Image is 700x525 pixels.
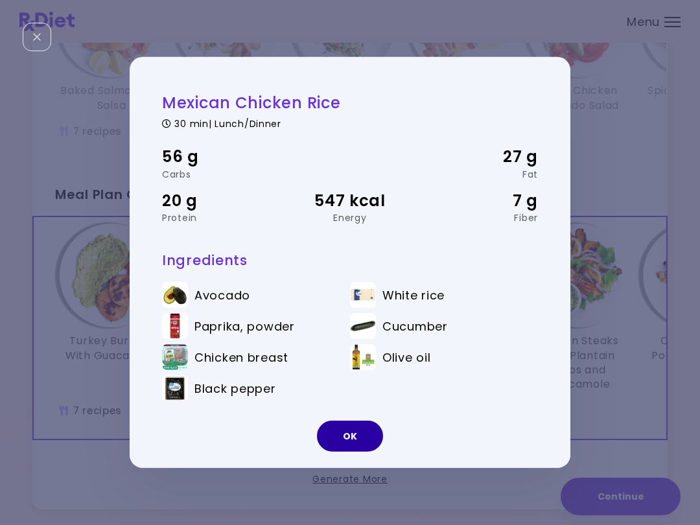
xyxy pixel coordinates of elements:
div: Carbs [162,169,287,178]
div: Protein [162,213,287,222]
div: 56 g [162,145,287,169]
h3: Ingredients [162,251,538,269]
span: Black pepper [194,381,276,395]
div: 7 g [413,188,538,213]
h2: Mexican Chicken Rice [162,93,538,113]
div: 27 g [413,145,538,169]
span: Paprika, powder [194,319,295,333]
div: 20 g [162,188,287,213]
span: Olive oil [382,350,430,364]
span: Avocado [194,288,250,302]
div: 547 kcal [287,188,412,213]
div: 30 min | Lunch/Dinner [162,116,538,128]
span: Chicken breast [194,350,288,364]
span: White rice [382,288,445,302]
div: Energy [287,213,412,222]
div: Fiber [413,213,538,222]
span: Cucumber [382,319,448,333]
div: Close [23,23,51,51]
div: Fat [413,169,538,178]
button: OK [317,421,383,452]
